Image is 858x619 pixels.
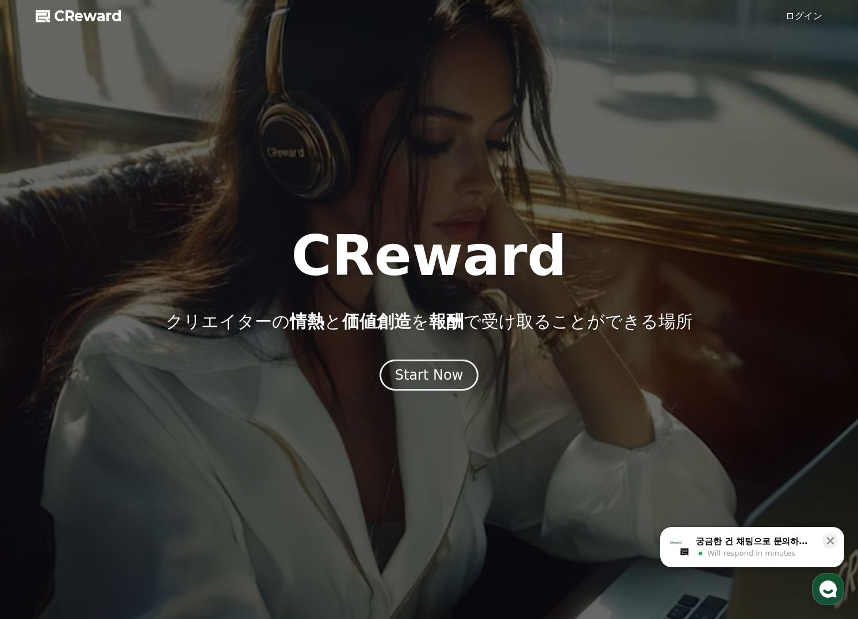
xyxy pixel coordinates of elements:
span: CReward [54,7,122,25]
h1: CReward [291,228,566,284]
span: 価値創造 [342,311,411,331]
span: 報酬 [429,311,464,331]
div: Start Now [395,366,464,384]
p: クリエイターの と を で受け取ることができる場所 [166,311,693,332]
a: CReward [36,7,122,25]
a: Start Now [380,371,479,382]
button: Start Now [380,360,479,391]
a: ログイン [786,9,822,23]
span: 情熱 [290,311,324,331]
